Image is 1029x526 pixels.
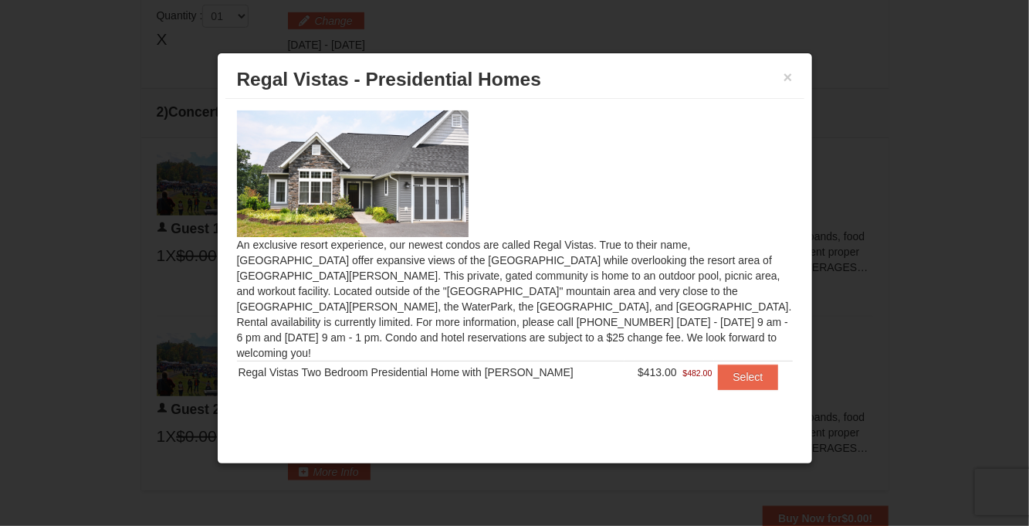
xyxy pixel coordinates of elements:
button: × [784,70,793,85]
button: Select [718,365,779,389]
span: $482.00 [683,365,713,381]
img: 19218991-1-902409a9.jpg [237,110,469,237]
span: $413.00 [638,366,677,378]
div: Regal Vistas Two Bedroom Presidential Home with [PERSON_NAME] [239,365,624,380]
span: Regal Vistas - Presidential Homes [237,69,541,90]
div: An exclusive resort experience, our newest condos are called Regal Vistas. True to their name, [G... [225,99,804,418]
